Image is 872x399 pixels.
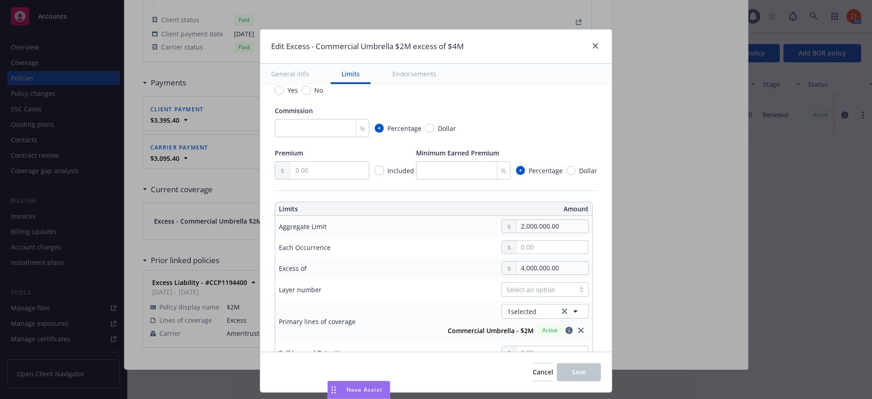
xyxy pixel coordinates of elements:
[541,326,559,334] span: Active
[572,368,586,376] span: Save
[517,262,588,274] input: 0.00
[438,124,456,133] span: Dollar
[327,381,390,399] button: Nova Assist
[347,386,382,394] span: Nova Assist
[275,149,303,157] span: Premium
[425,124,434,133] input: Dollar
[559,306,570,317] a: clear selection
[290,162,369,179] input: 0.00
[557,363,601,381] button: Save
[579,166,597,175] span: Dollar
[275,106,313,115] span: Commission
[575,325,586,336] a: close
[375,124,384,133] input: Percentage
[381,64,447,84] button: Endorsements
[302,86,311,95] input: No
[275,86,284,95] input: Yes
[279,264,307,273] div: Excess of
[287,85,298,95] span: Yes
[501,166,506,175] span: %
[387,124,421,133] span: Percentage
[328,381,339,399] div: Drag to move
[566,166,575,175] input: Dollar
[501,304,589,319] button: 1selectedclear selection
[260,64,320,84] button: General info
[279,317,356,326] div: Primary lines of coverage
[448,326,534,335] strong: Commercial Umbrella - $2M
[387,166,414,175] span: Included
[517,346,588,359] input: 0.00
[314,85,323,95] span: No
[279,348,347,358] div: Self Insured Retention
[279,285,322,294] div: Layer number
[507,307,536,316] span: 1 selected
[517,241,588,254] input: 0.00
[533,368,553,376] span: Cancel
[437,202,592,216] th: Amount
[516,166,525,175] input: Percentage
[590,40,601,51] a: close
[416,149,499,157] span: Minimum Earned Premium
[279,243,331,252] div: Each Occurrence
[533,363,553,381] button: Cancel
[517,220,588,233] input: 0.00
[275,202,402,216] th: Limits
[279,222,327,231] div: Aggregate Limit
[360,124,365,133] span: %
[271,40,464,52] h1: Edit Excess - Commercial Umbrella $2M excess of $4M
[331,64,371,84] button: Limits
[529,166,563,175] span: Percentage
[506,285,570,294] div: Select an option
